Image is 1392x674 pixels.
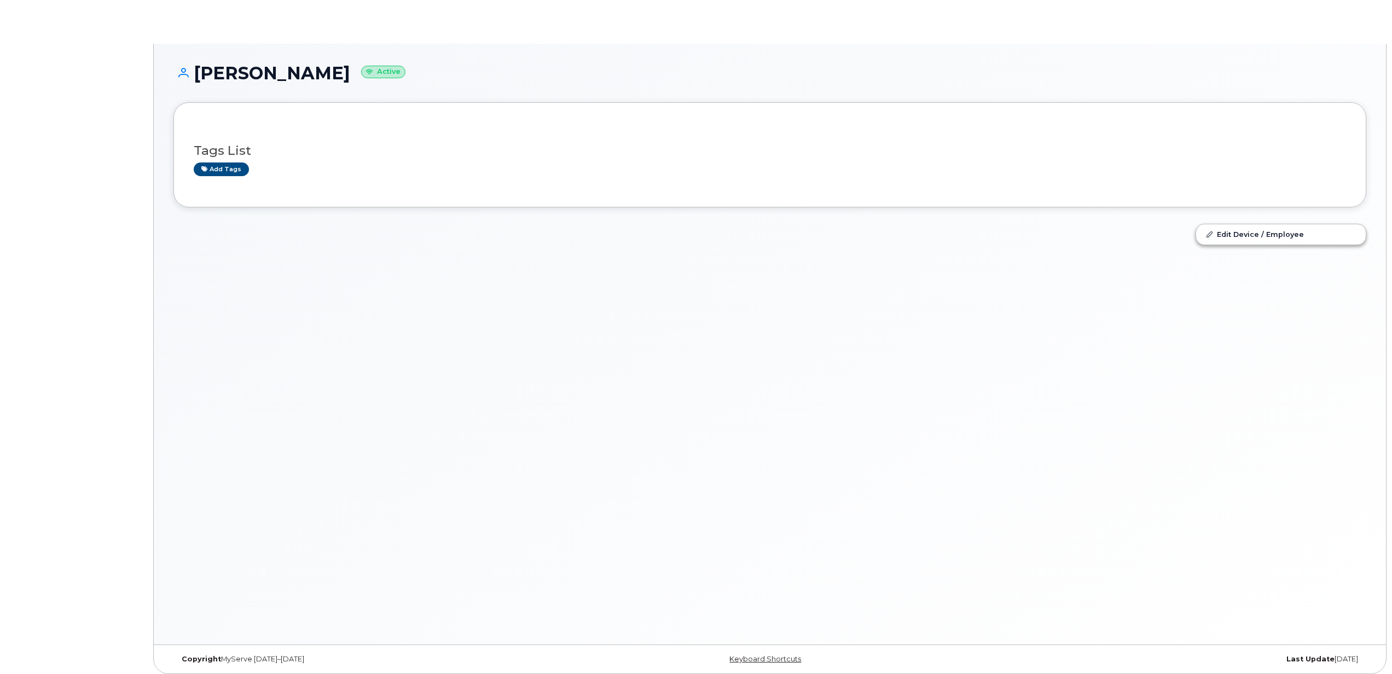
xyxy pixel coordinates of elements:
[194,162,249,176] a: Add tags
[1286,655,1335,663] strong: Last Update
[173,655,571,664] div: MyServe [DATE]–[DATE]
[361,66,405,78] small: Active
[968,655,1366,664] div: [DATE]
[729,655,801,663] a: Keyboard Shortcuts
[194,144,1346,158] h3: Tags List
[1196,224,1366,244] a: Edit Device / Employee
[182,655,221,663] strong: Copyright
[173,63,1366,83] h1: [PERSON_NAME]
